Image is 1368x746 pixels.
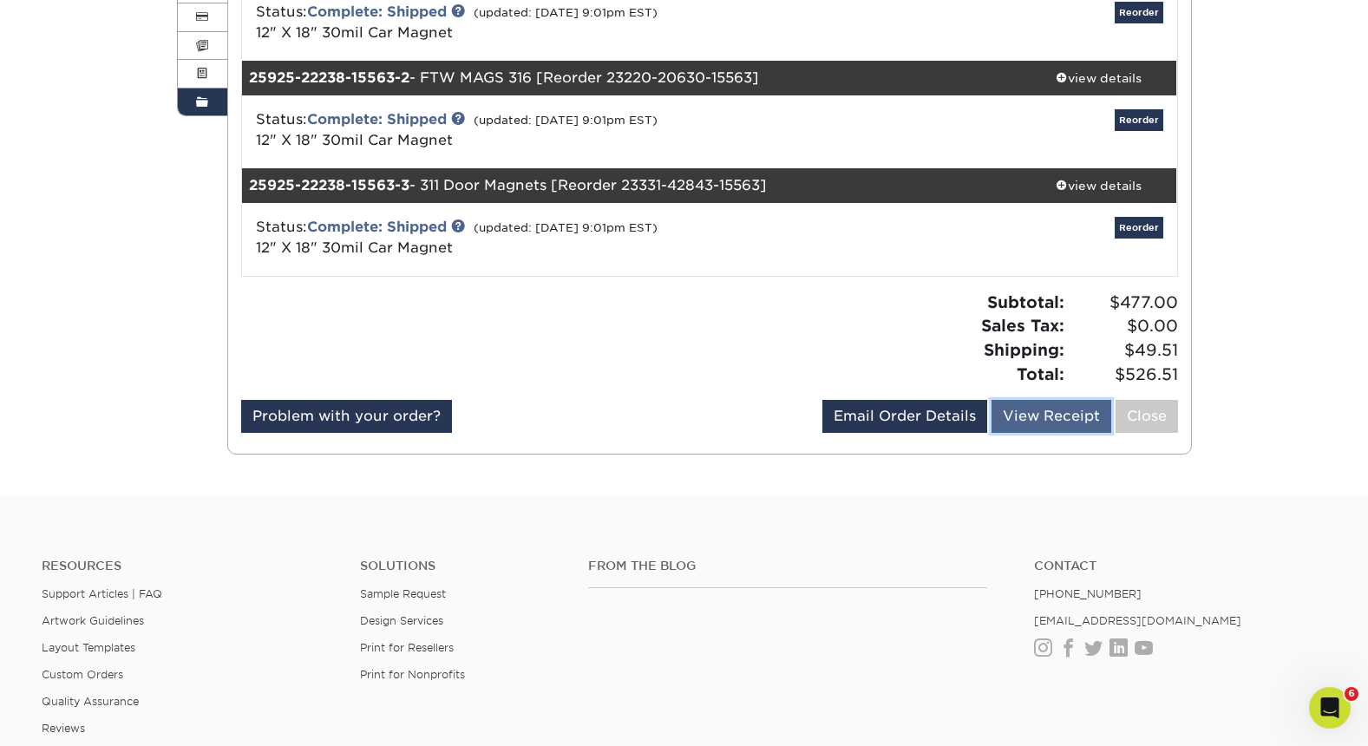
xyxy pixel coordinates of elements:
iframe: Intercom live chat [1309,687,1351,729]
span: $49.51 [1070,338,1178,363]
strong: Shipping: [984,340,1064,359]
span: 12" X 18" 30mil Car Magnet [256,132,453,148]
a: Reorder [1115,2,1163,23]
strong: Total: [1017,364,1064,383]
h4: Solutions [360,559,561,573]
strong: 25925-22238-15563-3 [249,177,409,193]
a: Design Services [360,614,443,627]
a: Print for Nonprofits [360,668,465,681]
span: $526.51 [1070,363,1178,387]
a: Close [1116,400,1178,433]
a: Layout Templates [42,641,135,654]
span: 6 [1345,687,1358,701]
span: $0.00 [1070,314,1178,338]
strong: Sales Tax: [981,316,1064,335]
a: Reorder [1115,217,1163,239]
a: [PHONE_NUMBER] [1034,587,1142,600]
a: Sample Request [360,587,446,600]
a: Custom Orders [42,668,123,681]
div: view details [1021,177,1177,194]
a: [EMAIL_ADDRESS][DOMAIN_NAME] [1034,614,1241,627]
a: View Receipt [992,400,1111,433]
a: Email Order Details [822,400,987,433]
strong: 25925-22238-15563-2 [249,69,409,86]
strong: Subtotal: [987,292,1064,311]
a: Reorder [1115,109,1163,131]
a: Artwork Guidelines [42,614,144,627]
span: 12" X 18" 30mil Car Magnet [256,239,453,256]
div: - 311 Door Magnets [Reorder 23331-42843-15563] [242,168,1021,203]
a: Print for Resellers [360,641,454,654]
a: Complete: Shipped [307,219,447,235]
small: (updated: [DATE] 9:01pm EST) [474,6,658,19]
a: Support Articles | FAQ [42,587,162,600]
h4: From the Blog [588,559,987,573]
small: (updated: [DATE] 9:01pm EST) [474,114,658,127]
a: Complete: Shipped [307,3,447,20]
div: Status: [243,2,865,43]
div: view details [1021,69,1177,87]
div: - FTW MAGS 316 [Reorder 23220-20630-15563] [242,61,1021,95]
div: Status: [243,217,865,258]
a: Complete: Shipped [307,111,447,128]
div: Status: [243,109,865,151]
a: view details [1021,168,1177,203]
span: $477.00 [1070,291,1178,315]
a: Contact [1034,559,1326,573]
h4: Resources [42,559,334,573]
a: view details [1021,61,1177,95]
a: Problem with your order? [241,400,452,433]
span: 12" X 18" 30mil Car Magnet [256,24,453,41]
small: (updated: [DATE] 9:01pm EST) [474,221,658,234]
